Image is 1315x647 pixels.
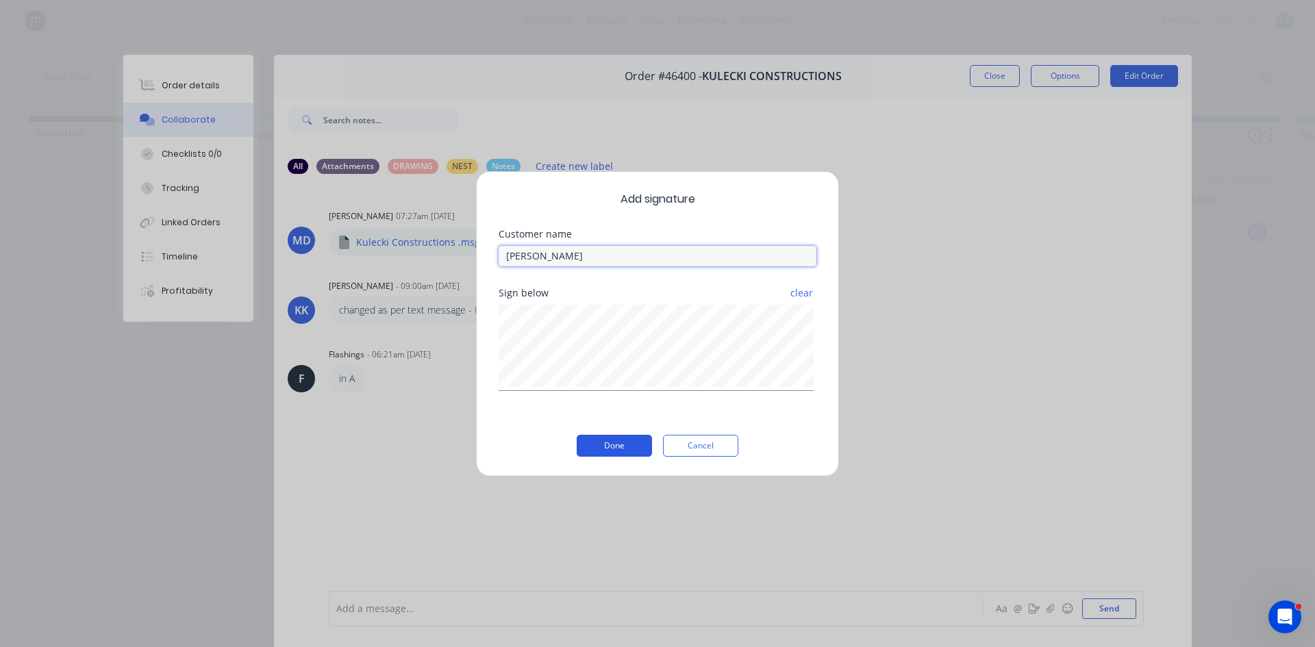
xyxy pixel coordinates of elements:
[663,435,738,457] button: Cancel
[499,288,816,298] div: Sign below
[1268,600,1301,633] iframe: Intercom live chat
[499,191,816,207] span: Add signature
[499,246,816,266] input: Enter customer name
[499,229,816,239] div: Customer name
[790,281,814,305] button: clear
[577,435,652,457] button: Done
